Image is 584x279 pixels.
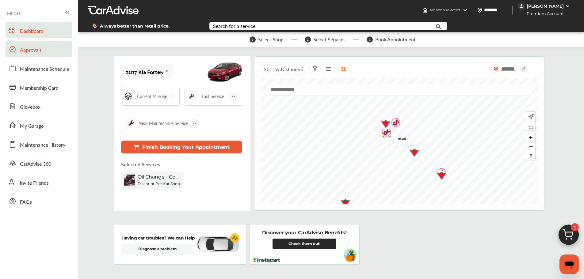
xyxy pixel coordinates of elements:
[6,22,72,38] a: Dashboard
[20,198,32,206] span: FAQs
[291,38,297,41] img: stepper-arrow.e24c07c6.svg
[20,160,51,168] span: CarAdvise 360
[6,117,72,133] a: My Garage
[518,10,568,17] span: Premium Account
[305,36,311,43] span: 2
[20,122,44,130] span: My Garage
[137,94,167,98] span: Current Mileage
[494,66,498,72] img: location_vector_orange.38f05af8.svg
[431,167,448,186] img: logo-canadian-tire.png
[213,24,255,28] div: Search for a service
[258,37,284,42] span: Select Shop
[20,27,44,35] span: Dashboard
[124,92,132,100] img: steering_logo
[430,8,460,13] span: No shop selected
[431,167,447,186] div: Map marker
[6,174,72,190] a: Invite Friends
[335,194,351,213] img: logo-canadian-tire.png
[565,4,570,9] img: WGsFRI8htEPBVLJbROoPRyZpYNWhNONpIPPETTm6eUC0GeLEiAAAAAElFTkSuQmCC
[6,60,72,76] a: Maintenance Schedule
[264,66,300,73] span: Sort by :
[526,133,535,142] button: Zoom in
[367,36,373,43] span: 3
[121,161,160,168] p: Selected Services
[6,193,72,209] a: FAQs
[253,258,280,262] img: instacart-logo.217963cc.svg
[376,115,392,134] img: logo-canadian-tire.png
[20,141,65,149] span: Maintenance History
[527,3,564,9] div: [PERSON_NAME]
[187,92,196,100] img: maintenance_logo
[422,8,427,13] img: header-home-logo.8d720a4f.svg
[138,174,181,180] span: Oil Change - Conventional
[206,58,243,85] img: mobile_11406_st0640_046.jpg
[20,46,42,54] span: Approvals
[281,66,300,73] span: Distance
[6,79,72,95] a: Membership Card
[571,223,579,231] span: 1
[138,181,180,186] b: Discount Price at Shop
[518,2,525,10] img: jVpblrzwTbfkPYzPPzSLxeg0AAAAASUVORK5CYII=
[463,8,468,13] img: header-down-arrow.9dd2ce7d.svg
[526,142,535,151] button: Zoom out
[527,113,534,120] img: recenter.ce011a49.svg
[7,11,20,16] span: MENU
[376,115,391,134] div: Map marker
[6,136,72,152] a: Maintenance History
[559,254,579,274] iframe: Button to launch messaging window
[20,179,49,187] span: Invite Friends
[121,235,195,241] p: Having car troubles? We can Help
[121,244,194,254] a: Diagnose a problem
[20,103,40,111] span: Glovebox
[554,222,583,251] img: cart_icon.3d0951e8.svg
[92,23,97,28] img: dollor_label_vector.a70140d1.svg
[375,37,416,42] span: Book Appointment
[6,155,72,171] a: CarAdvise 360
[20,65,69,73] span: Maintenance Schedule
[404,144,419,163] div: Map marker
[191,119,199,127] div: --
[250,36,256,43] span: 1
[335,194,350,213] div: Map marker
[512,6,513,15] img: header-divider.bc55588e.svg
[126,69,163,75] div: 2017 Kia Forte5
[431,164,447,183] div: Map marker
[477,8,482,13] img: location_vector.a44bc228.svg
[526,151,535,160] button: Reset bearing to north
[230,233,239,243] img: cardiogram-logo.18e20815.svg
[100,24,170,28] span: Always better than retail price.
[6,41,72,57] a: Approvals
[431,164,448,183] img: logo-jiffylube.png
[20,84,59,92] span: Membership Card
[404,144,420,163] img: logo-canadian-tire.png
[6,98,72,114] a: Glovebox
[353,38,359,41] img: stepper-arrow.e24c07c6.svg
[392,134,408,148] img: logo-mr-lube.png
[121,141,242,153] button: Finish Booking Your Appointment
[139,120,188,126] div: Next Maintenance Service
[392,134,407,148] div: Map marker
[196,236,239,253] img: diagnose-vehicle.c84bcb0a.svg
[386,114,401,133] div: Map marker
[126,118,136,128] img: maintenance_logo
[313,37,345,42] span: Select Services
[262,229,346,236] p: Discover your CarAdvise Benefits!
[273,239,336,249] a: Check them out!
[229,93,238,100] span: --
[202,94,224,98] span: Last Service
[344,249,357,262] img: instacart-vehicle.0979a191.svg
[124,175,135,186] img: oil-change-thumb.jpg
[261,78,538,204] canvas: Map
[386,114,402,133] img: logo-jiffylube.png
